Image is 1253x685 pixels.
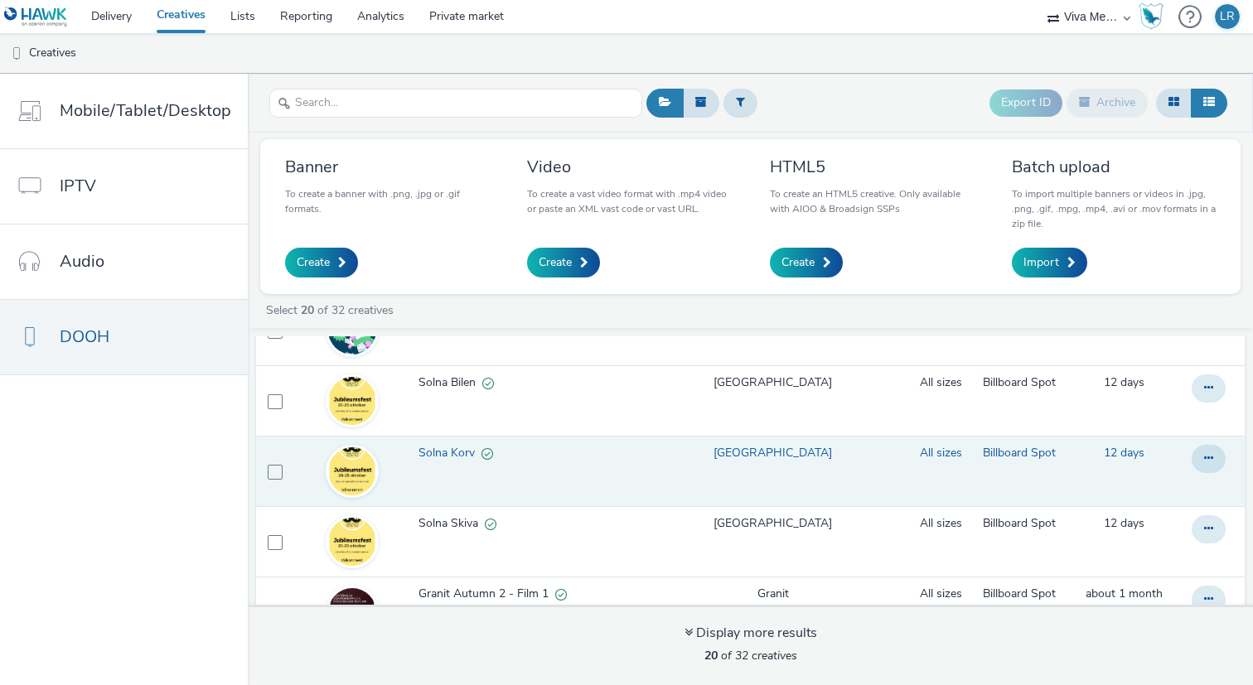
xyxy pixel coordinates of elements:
span: Mobile/Tablet/Desktop [60,99,231,123]
a: All sizes [920,445,962,461]
p: To create a banner with .png, .jpg or .gif formats. [285,186,489,216]
input: Search... [269,89,642,118]
span: Create [297,254,330,271]
p: To import multiple banners or videos in .jpg, .png, .gif, .mpg, .mp4, .avi or .mov formats in a z... [1012,186,1216,231]
img: ae3a2051-37ed-40d2-9d35-1db14dece4b5.jpg [328,499,376,585]
img: f1ae2411-892f-40b0-ba2c-b142cdf5f3f8.jpg [328,429,376,514]
button: Table [1191,89,1227,117]
span: 12 days [1104,445,1144,461]
a: Solna KorvValid [418,445,633,470]
a: [GEOGRAPHIC_DATA] [714,515,832,532]
a: Billboard Spot [983,515,1056,532]
a: Import [1012,248,1087,277]
div: Valid [481,445,493,462]
span: Solna Korv [418,445,481,461]
strong: 20 [301,302,314,318]
img: undefined Logo [4,7,68,27]
a: Select of 32 creatives [264,302,400,318]
h3: Banner [285,156,489,178]
a: All sizes [920,586,962,602]
img: dooh [8,46,25,62]
span: IPTV [60,174,96,198]
button: Archive [1067,89,1148,117]
a: Billboard Spot [983,586,1056,602]
a: All sizes [920,374,962,391]
span: Import [1023,254,1059,271]
a: Create [527,248,600,277]
a: 3 October 2025, 14:00 [1104,374,1144,391]
a: Billboard Spot [983,445,1056,461]
span: DOOH [60,325,109,349]
span: Create [781,254,815,271]
a: Granit [757,586,789,602]
a: [GEOGRAPHIC_DATA] [714,374,832,391]
span: Audio [60,249,104,273]
span: 12 days [1104,374,1144,390]
span: Solna Bilen [418,374,482,391]
a: Billboard Spot [983,374,1056,391]
h3: HTML5 [770,156,974,178]
strong: 20 [704,648,718,663]
button: Export ID [989,89,1062,116]
p: To create an HTML5 creative. Only available with AIOO & Broadsign SSPs [770,186,974,216]
a: 3 October 2025, 13:58 [1104,515,1144,532]
div: Display more results [685,624,817,643]
span: Granit Autumn 2 - Film 1 [418,586,555,602]
div: Valid [482,374,494,392]
div: LR [1220,4,1235,29]
a: 10 September 2025, 10:34 [1086,586,1163,602]
span: of 32 creatives [704,648,797,663]
a: 3 October 2025, 13:59 [1104,445,1144,461]
a: [GEOGRAPHIC_DATA] [714,445,832,461]
h3: Video [527,156,731,178]
button: Grid [1156,89,1192,117]
span: 12 days [1104,515,1144,531]
span: Solna Skiva [418,515,485,532]
img: Hawk Academy [1139,3,1163,30]
a: Solna BilenValid [418,374,633,399]
div: Valid [485,515,496,533]
span: about 1 month [1086,586,1163,601]
a: Solna SkivaValid [418,515,633,540]
p: To create a vast video format with .mp4 video or paste an XML vast code or vast URL. [527,186,731,216]
a: All sizes [920,515,962,532]
span: Create [539,254,572,271]
a: Granit Autumn 2 - Film 1Valid [418,586,633,610]
a: Create [285,248,358,277]
div: Valid [555,586,567,603]
img: a5a9e701-7a9d-44c6-86e7-9244caf926dc.jpg [328,359,376,444]
h3: Batch upload [1012,156,1216,178]
a: Hawk Academy [1139,3,1170,30]
a: Create [770,248,843,277]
